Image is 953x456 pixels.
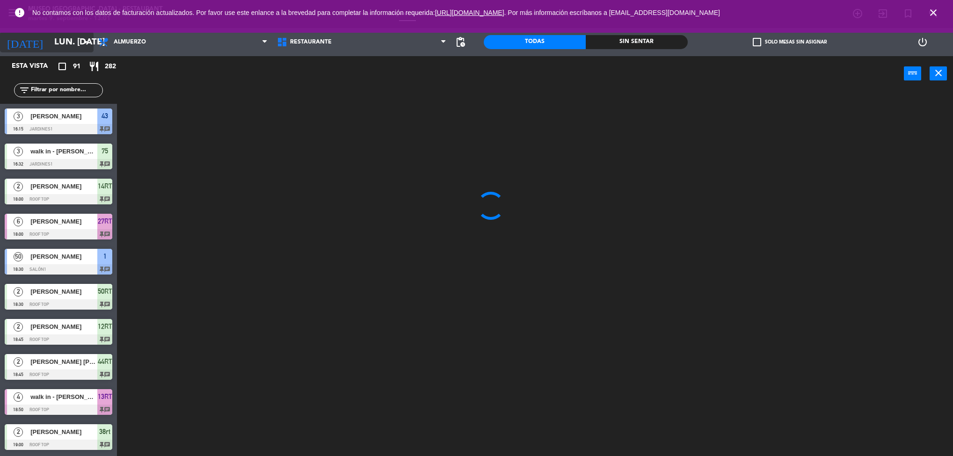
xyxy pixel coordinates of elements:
div: Esta vista [5,61,67,72]
span: [PERSON_NAME] [30,287,97,297]
span: [PERSON_NAME] [PERSON_NAME] [30,357,97,367]
span: [PERSON_NAME] [30,217,97,226]
span: walk in - [PERSON_NAME] [30,146,97,156]
span: 3 [14,147,23,156]
span: 75 [102,145,108,157]
span: 3 [14,112,23,121]
input: Filtrar por nombre... [30,85,102,95]
div: Todas [484,35,586,49]
span: Restaurante [290,39,332,45]
i: filter_list [19,85,30,96]
span: 2 [14,182,23,191]
span: 13RT [98,391,112,402]
span: 1 [103,251,107,262]
i: close [928,7,939,18]
span: 12RT [98,321,112,332]
span: Almuerzo [114,39,146,45]
span: 282 [105,61,116,72]
span: [PERSON_NAME] [30,181,97,191]
button: power_input [904,66,921,80]
a: [URL][DOMAIN_NAME] [435,9,504,16]
i: close [933,67,944,79]
span: [PERSON_NAME] [30,427,97,437]
div: Sin sentar [586,35,688,49]
label: Solo mesas sin asignar [753,38,827,46]
span: 6 [14,217,23,226]
span: [PERSON_NAME] [30,322,97,332]
span: 4 [14,392,23,402]
i: power_input [907,67,918,79]
span: 43 [102,110,108,122]
span: 27RT [98,216,112,227]
i: arrow_drop_down [80,36,91,48]
span: 50RT [98,286,112,297]
i: error [14,7,25,18]
span: 44RT [98,356,112,367]
span: 2 [14,427,23,437]
span: check_box_outline_blank [753,38,761,46]
i: power_settings_new [917,36,928,48]
a: . Por más información escríbanos a [EMAIL_ADDRESS][DOMAIN_NAME] [504,9,720,16]
span: walk in - [PERSON_NAME] [30,392,97,402]
span: 14RT [98,181,112,192]
span: 2 [14,287,23,297]
span: 91 [73,61,80,72]
span: 2 [14,322,23,332]
span: 2 [14,357,23,367]
span: pending_actions [455,36,466,48]
i: crop_square [57,61,68,72]
span: 50 [14,252,23,261]
button: close [930,66,947,80]
span: 38rt [99,426,110,437]
span: No contamos con los datos de facturación actualizados. Por favor use este enlance a la brevedad p... [32,9,720,16]
span: [PERSON_NAME] [30,111,97,121]
i: restaurant [88,61,100,72]
span: [PERSON_NAME] [30,252,97,261]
